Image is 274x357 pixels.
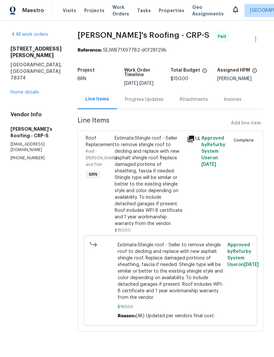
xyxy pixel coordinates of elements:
span: Paid [218,33,229,40]
span: $150.00 [115,228,130,232]
span: Properties [159,7,184,14]
div: 5EJWB71X97782-d0f28f29b [78,47,263,54]
span: Work Orders [112,4,129,17]
div: Line Items [85,96,109,102]
span: [DATE] [201,162,216,167]
p: [PHONE_NUMBER] [11,155,62,161]
span: [DATE] [244,262,259,267]
span: Geo Assignments [192,4,224,17]
div: Attachments [179,96,208,103]
h2: [STREET_ADDRESS][PERSON_NAME] [11,46,62,59]
span: The total cost of line items that have been proposed by Opendoor. This sum includes line items th... [202,68,207,77]
h5: [PERSON_NAME]'s Roofing - CRP-S [11,126,62,139]
span: BRN [78,77,86,81]
span: Projects [84,7,104,14]
span: $150.00 [118,303,224,310]
span: Estimate:Shingle roof - Seller to remove shingle roof to decking and replace with new asphalt shi... [118,242,224,301]
span: The hpm assigned to this work order. [252,68,257,77]
span: Complete [234,137,256,144]
span: Roof Replacement [86,136,114,147]
div: Progress Updates [125,96,164,103]
span: - [124,81,153,86]
div: [PERSON_NAME] [217,77,264,81]
h5: Assigned HPM [217,68,250,73]
span: Maestro [22,7,44,14]
span: Visits [63,7,76,14]
span: [DATE] [140,81,153,86]
span: Line Items [78,117,228,129]
span: Roof - [PERSON_NAME] and Trim [86,149,117,167]
h5: [GEOGRAPHIC_DATA], [GEOGRAPHIC_DATA] 78374 [11,61,62,81]
h4: Vendor Info [11,111,62,118]
h5: Project [78,68,95,73]
span: Approved by Refurby System User on [227,243,259,267]
div: Estimate:Shingle roof - Seller to remove shingle roof to decking and replace with new asphalt shi... [115,135,183,227]
div: 14 [187,135,197,143]
span: BRN [86,171,100,178]
p: [EMAIL_ADDRESS][DOMAIN_NAME] [11,142,62,153]
span: (AK) Updated per vendors final cost. [136,314,215,318]
a: Home details [11,90,39,95]
span: Reason: [118,314,136,318]
span: [PERSON_NAME]'s Roofing - CRP-S [78,31,209,39]
span: Approved by Refurby System User on [201,136,225,167]
div: Invoices [224,96,241,103]
span: [DATE] [124,81,138,86]
b: Reference: [78,48,102,53]
h5: Work Order Timeline [124,68,171,77]
a: All work orders [11,32,48,37]
span: Tasks [137,8,151,13]
span: $150.00 [171,77,188,81]
h5: Total Budget [171,68,200,73]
